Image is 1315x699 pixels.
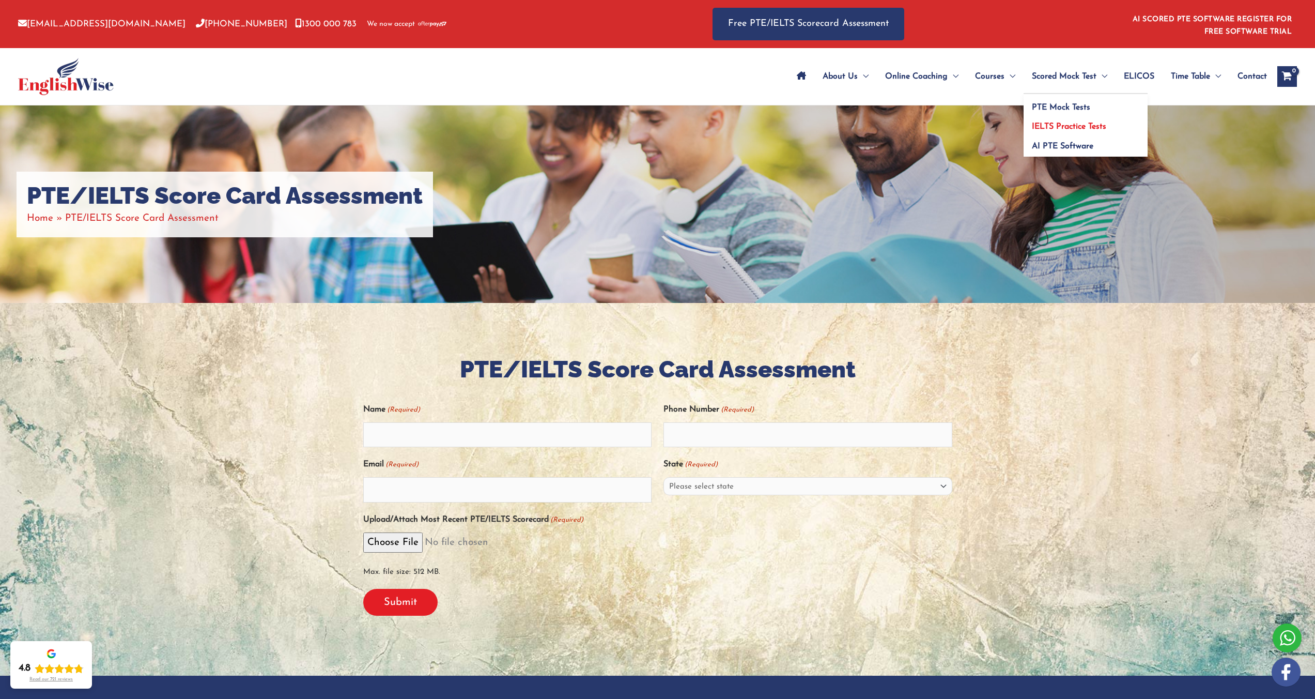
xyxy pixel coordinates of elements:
[18,58,114,95] img: cropped-ew-logo
[1229,58,1267,95] a: Contact
[19,662,30,675] div: 4.8
[65,214,219,223] span: PTE/IELTS Score Card Assessment
[363,456,419,473] label: Email
[663,456,718,473] label: State
[1116,58,1163,95] a: ELICOS
[1024,133,1148,157] a: AI PTE Software
[1024,94,1148,114] a: PTE Mock Tests
[1133,16,1292,36] a: AI SCORED PTE SOFTWARE REGISTER FOR FREE SOFTWARE TRIAL
[1024,114,1148,133] a: IELTS Practice Tests
[1032,58,1096,95] span: Scored Mock Test
[1004,58,1015,95] span: Menu Toggle
[1210,58,1221,95] span: Menu Toggle
[967,58,1024,95] a: CoursesMenu Toggle
[684,456,718,473] span: (Required)
[549,511,583,528] span: (Required)
[814,58,877,95] a: About UsMenu Toggle
[363,401,420,418] label: Name
[1163,58,1229,95] a: Time TableMenu Toggle
[1277,66,1297,87] a: View Shopping Cart, empty
[877,58,967,95] a: Online CoachingMenu Toggle
[720,401,754,418] span: (Required)
[295,20,357,28] a: 1300 000 783
[363,355,952,385] h2: PTE/IELTS Score Card Assessment
[18,20,185,28] a: [EMAIL_ADDRESS][DOMAIN_NAME]
[386,401,420,418] span: (Required)
[29,677,73,682] div: Read our 721 reviews
[948,58,958,95] span: Menu Toggle
[1032,123,1106,131] span: IELTS Practice Tests
[27,182,423,210] h1: PTE/IELTS Score Card Assessment
[1272,658,1301,687] img: white-facebook.png
[1096,58,1107,95] span: Menu Toggle
[858,58,869,95] span: Menu Toggle
[823,58,858,95] span: About Us
[788,58,1267,95] nav: Site Navigation: Main Menu
[363,589,438,616] input: Submit
[885,58,948,95] span: Online Coaching
[27,214,53,223] a: Home
[27,210,423,227] nav: Breadcrumbs
[363,511,583,528] label: Upload/Attach Most Recent PTE/IELTS Scorecard
[1171,58,1210,95] span: Time Table
[19,662,84,675] div: Rating: 4.8 out of 5
[367,19,415,29] span: We now accept
[975,58,1004,95] span: Courses
[1024,58,1116,95] a: Scored Mock TestMenu Toggle
[1124,58,1154,95] span: ELICOS
[1126,7,1297,41] aside: Header Widget 1
[663,401,754,418] label: Phone Number
[384,456,419,473] span: (Required)
[363,557,952,581] span: Max. file size: 512 MB.
[418,21,446,27] img: Afterpay-Logo
[1237,58,1267,95] span: Contact
[1032,103,1090,112] span: PTE Mock Tests
[196,20,287,28] a: [PHONE_NUMBER]
[713,8,904,40] a: Free PTE/IELTS Scorecard Assessment
[1032,142,1093,150] span: AI PTE Software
